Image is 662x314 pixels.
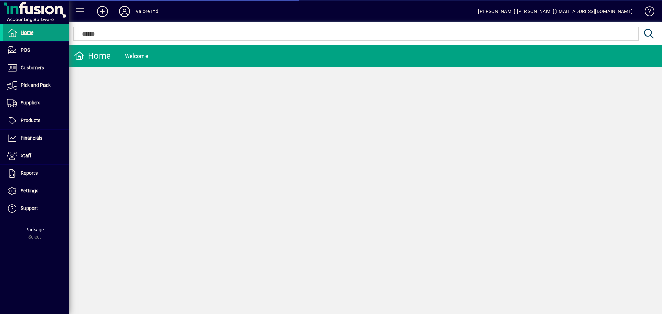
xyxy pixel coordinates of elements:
button: Profile [113,5,136,18]
button: Add [91,5,113,18]
span: Settings [21,188,38,193]
a: Support [3,200,69,217]
div: [PERSON_NAME] [PERSON_NAME][EMAIL_ADDRESS][DOMAIN_NAME] [478,6,633,17]
span: Customers [21,65,44,70]
span: Pick and Pack [21,82,51,88]
span: Staff [21,153,31,158]
a: Financials [3,130,69,147]
div: Valore Ltd [136,6,158,17]
div: Welcome [125,51,148,62]
a: Suppliers [3,94,69,112]
a: Staff [3,147,69,164]
div: Home [74,50,111,61]
span: Products [21,118,40,123]
a: Settings [3,182,69,200]
a: Customers [3,59,69,77]
span: Suppliers [21,100,40,105]
span: POS [21,47,30,53]
span: Home [21,30,33,35]
a: POS [3,42,69,59]
span: Financials [21,135,42,141]
a: Pick and Pack [3,77,69,94]
span: Reports [21,170,38,176]
span: Support [21,205,38,211]
a: Reports [3,165,69,182]
a: Knowledge Base [640,1,653,24]
span: Package [25,227,44,232]
a: Products [3,112,69,129]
